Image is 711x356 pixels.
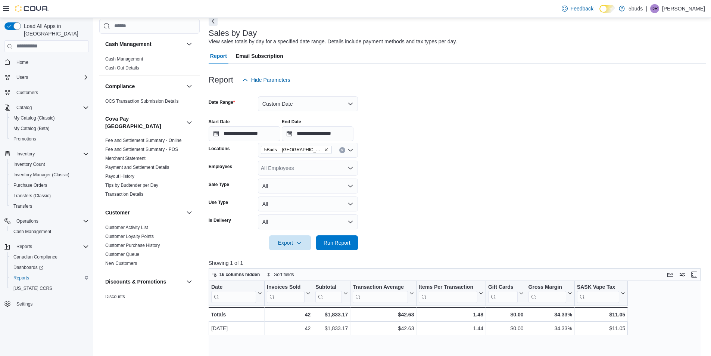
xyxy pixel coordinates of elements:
[209,146,230,152] label: Locations
[7,191,92,201] button: Transfers (Classic)
[209,199,228,205] label: Use Type
[209,29,257,38] h3: Sales by Day
[10,160,89,169] span: Inventory Count
[10,114,58,123] a: My Catalog (Classic)
[419,310,483,319] div: 1.48
[274,235,306,250] span: Export
[209,164,232,170] label: Employees
[13,73,31,82] button: Users
[267,284,305,291] div: Invoices Sold
[10,202,35,211] a: Transfers
[10,227,89,236] span: Cash Management
[666,270,675,279] button: Keyboard shortcuts
[258,214,358,229] button: All
[209,259,706,267] p: Showing 1 of 1
[239,72,293,87] button: Hide Parameters
[10,253,89,261] span: Canadian Compliance
[13,136,36,142] span: Promotions
[267,284,311,303] button: Invoices Sold
[7,273,92,283] button: Reports
[353,284,408,303] div: Transaction Average
[105,174,134,179] a: Payout History
[488,284,518,291] div: Gift Cards
[528,310,572,319] div: 34.33%
[690,270,699,279] button: Enter fullscreen
[210,49,227,64] span: Report
[1,72,92,83] button: Users
[315,284,348,303] button: Subtotal
[105,164,169,170] span: Payment and Settlement Details
[7,159,92,170] button: Inventory Count
[105,225,148,230] span: Customer Activity List
[13,242,35,251] button: Reports
[105,40,152,48] h3: Cash Management
[10,263,89,272] span: Dashboards
[264,146,322,154] span: 5Buds – [GEOGRAPHIC_DATA]
[282,119,301,125] label: End Date
[7,201,92,211] button: Transfers
[185,208,194,217] button: Customer
[105,183,158,188] a: Tips by Budtender per Day
[13,203,32,209] span: Transfers
[324,239,350,247] span: Run Report
[105,294,125,299] a: Discounts
[10,170,72,179] a: Inventory Manager (Classic)
[211,284,262,303] button: Date
[105,83,135,90] h3: Compliance
[99,55,200,75] div: Cash Management
[105,83,183,90] button: Compliance
[16,151,35,157] span: Inventory
[662,4,705,13] p: [PERSON_NAME]
[13,182,47,188] span: Purchase Orders
[13,58,89,67] span: Home
[105,115,183,130] button: Cova Pay [GEOGRAPHIC_DATA]
[577,310,625,319] div: $11.05
[1,102,92,113] button: Catalog
[353,284,414,303] button: Transaction Average
[105,165,169,170] a: Payment and Settlement Details
[209,182,229,188] label: Sale Type
[651,4,658,13] span: DR
[13,217,41,226] button: Operations
[105,225,148,230] a: Customer Activity List
[267,284,305,303] div: Invoices Sold
[353,284,408,291] div: Transaction Average
[10,227,54,236] a: Cash Management
[316,235,358,250] button: Run Report
[577,324,625,333] div: $11.05
[7,226,92,237] button: Cash Management
[10,284,55,293] a: [US_STATE] CCRS
[211,324,262,333] div: [DATE]
[646,4,647,13] p: |
[209,217,231,223] label: Is Delivery
[21,22,89,37] span: Load All Apps in [GEOGRAPHIC_DATA]
[528,284,572,303] button: Gross Margin
[105,234,154,239] a: Customer Loyalty Points
[10,202,89,211] span: Transfers
[488,284,524,303] button: Gift Cards
[419,284,477,291] div: Items Per Transaction
[650,4,659,13] div: Dawn Richmond
[7,170,92,180] button: Inventory Manager (Classic)
[211,284,256,303] div: Date
[10,191,54,200] a: Transfers (Classic)
[105,56,143,62] a: Cash Management
[16,244,32,250] span: Reports
[209,270,263,279] button: 16 columns hidden
[105,252,139,257] a: Customer Queue
[577,284,619,291] div: SASK Vape Tax
[105,137,182,143] span: Fee and Settlement Summary - Online
[559,1,596,16] a: Feedback
[258,196,358,211] button: All
[13,242,89,251] span: Reports
[105,65,139,71] a: Cash Out Details
[13,161,45,167] span: Inventory Count
[282,126,353,141] input: Press the down key to open a popover containing a calendar.
[528,284,566,303] div: Gross Margin
[347,147,353,153] button: Open list of options
[528,284,566,291] div: Gross Margin
[105,155,146,161] span: Merchant Statement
